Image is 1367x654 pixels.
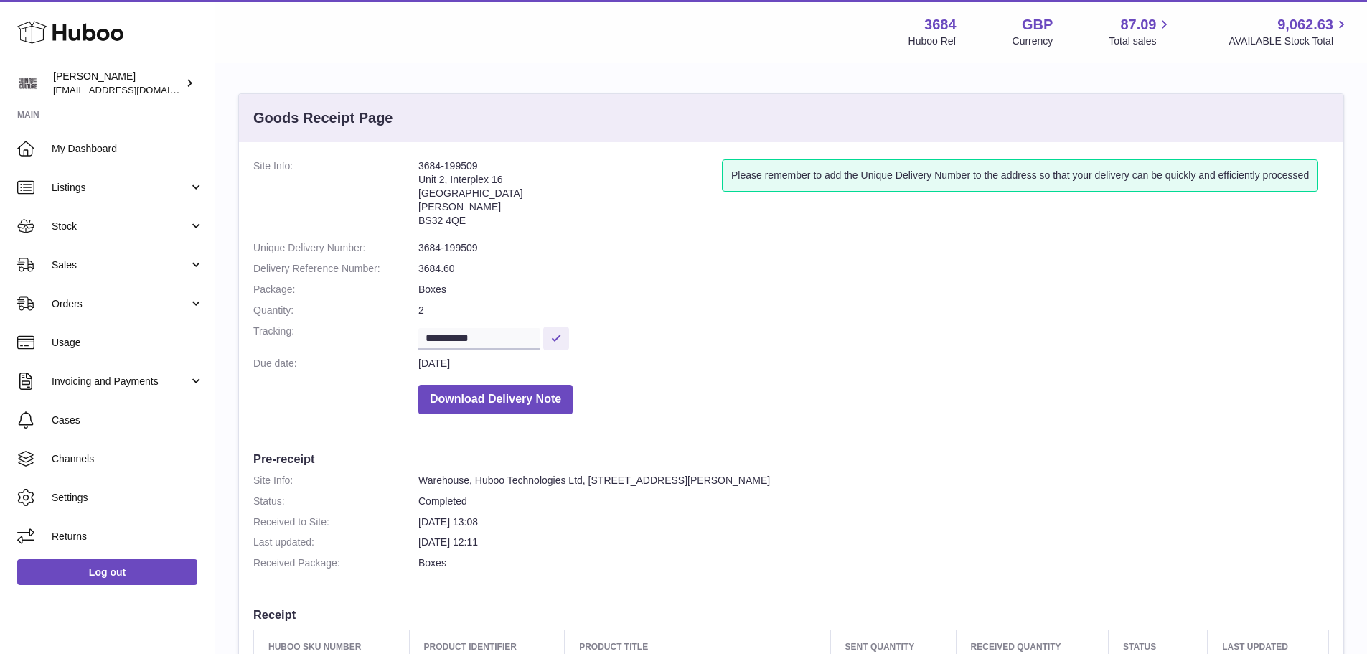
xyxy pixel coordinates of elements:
dt: Unique Delivery Number: [253,241,418,255]
dt: Package: [253,283,418,296]
dt: Quantity: [253,304,418,317]
dt: Due date: [253,357,418,370]
dt: Status: [253,495,418,508]
a: Log out [17,559,197,585]
dd: Warehouse, Huboo Technologies Ltd, [STREET_ADDRESS][PERSON_NAME] [418,474,1329,487]
address: 3684-199509 Unit 2, Interplex 16 [GEOGRAPHIC_DATA] [PERSON_NAME] BS32 4QE [418,159,722,234]
dt: Tracking: [253,324,418,350]
h3: Pre-receipt [253,451,1329,467]
img: theinternationalventure@gmail.com [17,73,39,94]
span: Orders [52,297,189,311]
dt: Delivery Reference Number: [253,262,418,276]
span: Usage [52,336,204,350]
dt: Site Info: [253,159,418,234]
span: Total sales [1109,34,1173,48]
div: Currency [1013,34,1053,48]
span: [EMAIL_ADDRESS][DOMAIN_NAME] [53,84,211,95]
a: 87.09 Total sales [1109,15,1173,48]
span: Invoicing and Payments [52,375,189,388]
dd: 3684.60 [418,262,1329,276]
h3: Goods Receipt Page [253,108,393,128]
dd: Boxes [418,556,1329,570]
dt: Received to Site: [253,515,418,529]
dd: 2 [418,304,1329,317]
span: Settings [52,491,204,505]
span: 9,062.63 [1277,15,1333,34]
a: 9,062.63 AVAILABLE Stock Total [1229,15,1350,48]
span: Listings [52,181,189,195]
strong: 3684 [924,15,957,34]
span: Stock [52,220,189,233]
dd: [DATE] 12:11 [418,536,1329,549]
dd: Completed [418,495,1329,508]
div: Please remember to add the Unique Delivery Number to the address so that your delivery can be qui... [722,159,1318,192]
span: My Dashboard [52,142,204,156]
span: AVAILABLE Stock Total [1229,34,1350,48]
span: Sales [52,258,189,272]
div: Huboo Ref [908,34,957,48]
dt: Received Package: [253,556,418,570]
strong: GBP [1022,15,1053,34]
span: Cases [52,414,204,427]
button: Download Delivery Note [418,385,573,414]
dd: Boxes [418,283,1329,296]
h3: Receipt [253,607,1329,622]
span: Channels [52,452,204,466]
dt: Site Info: [253,474,418,487]
span: 87.09 [1120,15,1156,34]
div: [PERSON_NAME] [53,70,182,97]
span: Returns [52,530,204,543]
dd: 3684-199509 [418,241,1329,255]
dd: [DATE] 13:08 [418,515,1329,529]
dt: Last updated: [253,536,418,549]
dd: [DATE] [418,357,1329,370]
